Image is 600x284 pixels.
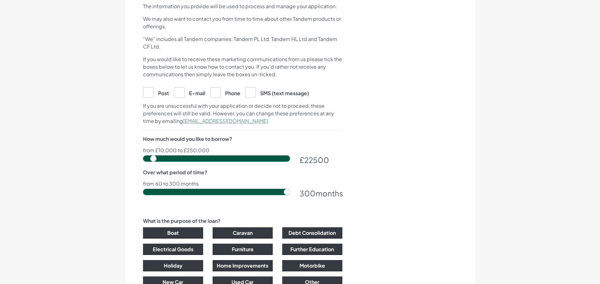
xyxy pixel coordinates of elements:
a: [EMAIL_ADDRESS][DOMAIN_NAME] [183,118,268,124]
p: The information you provide will be used to process and manage your application. [143,3,342,10]
span: 300 [300,188,316,198]
button: Further Education [282,244,342,255]
label: What is the purpose of the loan? [143,217,220,225]
button: Boat [143,227,203,239]
p: from 60 to 300 months [143,181,342,186]
p: We may also want to contact you from time to time about other Tandem products or offerings. [143,15,342,30]
span: 22500 [304,155,329,165]
div: months [300,188,342,199]
button: Motorbike [282,260,342,271]
label: Phone [210,87,240,97]
button: Holiday [143,260,203,271]
p: If you would like to receive these marketing communications from us please tick the boxes below t... [143,55,342,78]
div: £ [300,154,342,165]
button: Electrical Goods [143,244,203,255]
label: Over what period of time? [143,169,207,176]
label: Post [143,87,169,97]
button: Debt Consolidation [282,227,342,239]
button: Furniture [213,244,273,255]
button: Home Improvements [213,260,273,271]
p: “We” includes all Tandem companies; Tandem PL Ltd, Tandem HL Ltd and Tandem CF Ltd. [143,35,342,50]
label: E-mail [174,87,205,97]
p: from £10,000 to £250,000 [143,148,342,153]
p: If you are unsuccessful with your application or decide not to proceed, these preferences will st... [143,102,342,125]
label: How much would you like to borrow? [143,135,232,143]
button: Caravan [213,227,273,239]
label: SMS (text message) [245,87,309,97]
